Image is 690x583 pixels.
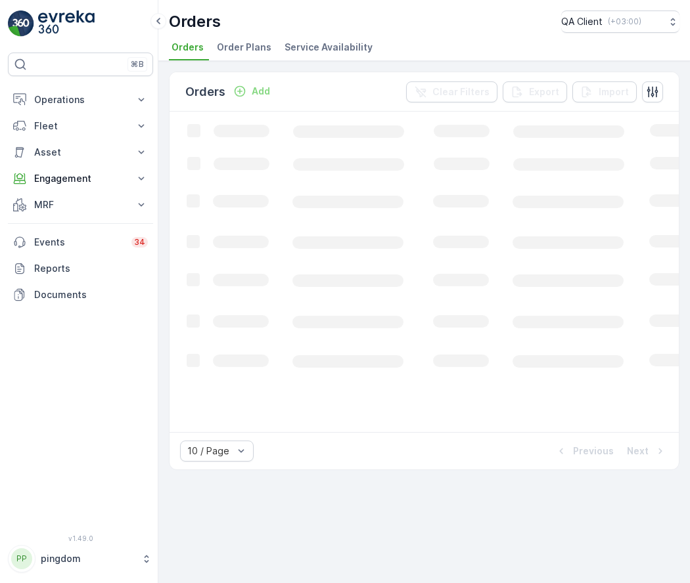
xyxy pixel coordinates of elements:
[8,192,153,218] button: MRF
[8,545,153,572] button: PPpingdom
[8,139,153,165] button: Asset
[573,444,614,458] p: Previous
[252,85,270,98] p: Add
[38,11,95,37] img: logo_light-DOdMpM7g.png
[8,165,153,192] button: Engagement
[8,113,153,139] button: Fleet
[572,81,637,102] button: Import
[553,443,615,459] button: Previous
[8,11,34,37] img: logo
[34,262,148,275] p: Reports
[599,85,629,98] p: Import
[34,288,148,301] p: Documents
[34,146,127,159] p: Asset
[608,16,641,27] p: ( +03:00 )
[8,534,153,542] span: v 1.49.0
[8,87,153,113] button: Operations
[34,93,127,106] p: Operations
[228,83,275,99] button: Add
[217,41,271,54] span: Order Plans
[406,81,497,102] button: Clear Filters
[503,81,567,102] button: Export
[34,198,127,211] p: MRF
[11,548,32,569] div: PP
[432,85,490,98] p: Clear Filters
[561,11,679,33] button: QA Client(+03:00)
[8,282,153,308] a: Documents
[8,229,153,255] a: Events34
[561,15,603,28] p: QA Client
[8,255,153,282] a: Reports
[34,172,127,185] p: Engagement
[134,237,145,248] p: 34
[529,85,559,98] p: Export
[41,552,135,565] p: pingdom
[34,119,127,133] p: Fleet
[169,11,221,32] p: Orders
[185,83,225,101] p: Orders
[626,443,668,459] button: Next
[172,41,204,54] span: Orders
[285,41,373,54] span: Service Availability
[131,59,144,70] p: ⌘B
[627,444,649,458] p: Next
[34,236,124,249] p: Events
